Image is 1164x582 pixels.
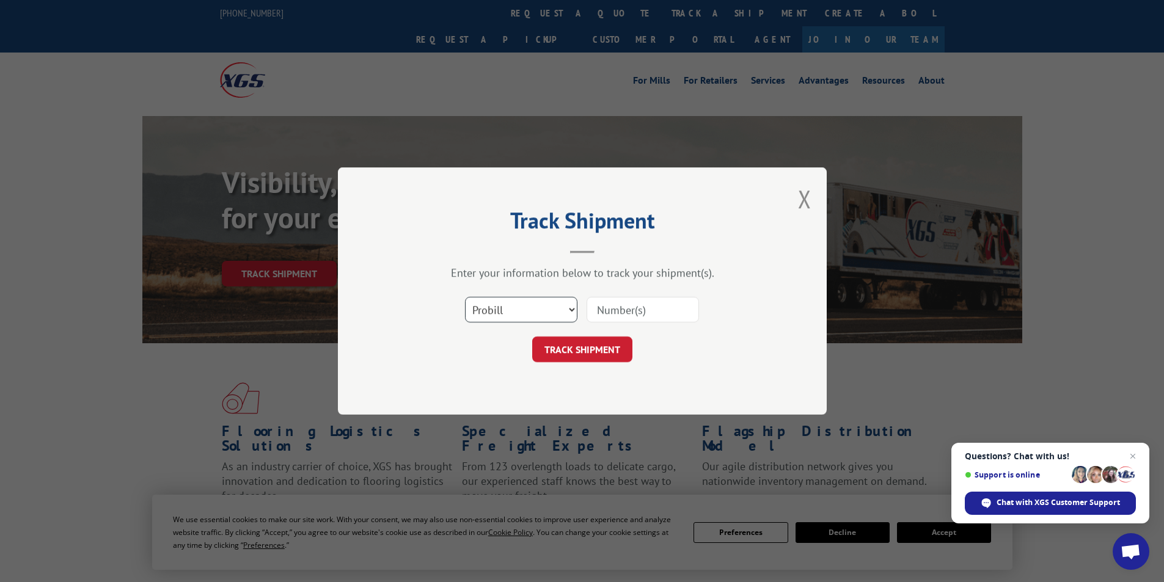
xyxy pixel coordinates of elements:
[965,492,1136,515] div: Chat with XGS Customer Support
[1126,449,1140,464] span: Close chat
[399,266,766,280] div: Enter your information below to track your shipment(s).
[965,451,1136,461] span: Questions? Chat with us!
[965,470,1067,479] span: Support is online
[997,497,1120,508] span: Chat with XGS Customer Support
[798,183,811,215] button: Close modal
[532,336,632,362] button: TRACK SHIPMENT
[1113,533,1149,570] div: Open chat
[399,212,766,235] h2: Track Shipment
[587,297,699,322] input: Number(s)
